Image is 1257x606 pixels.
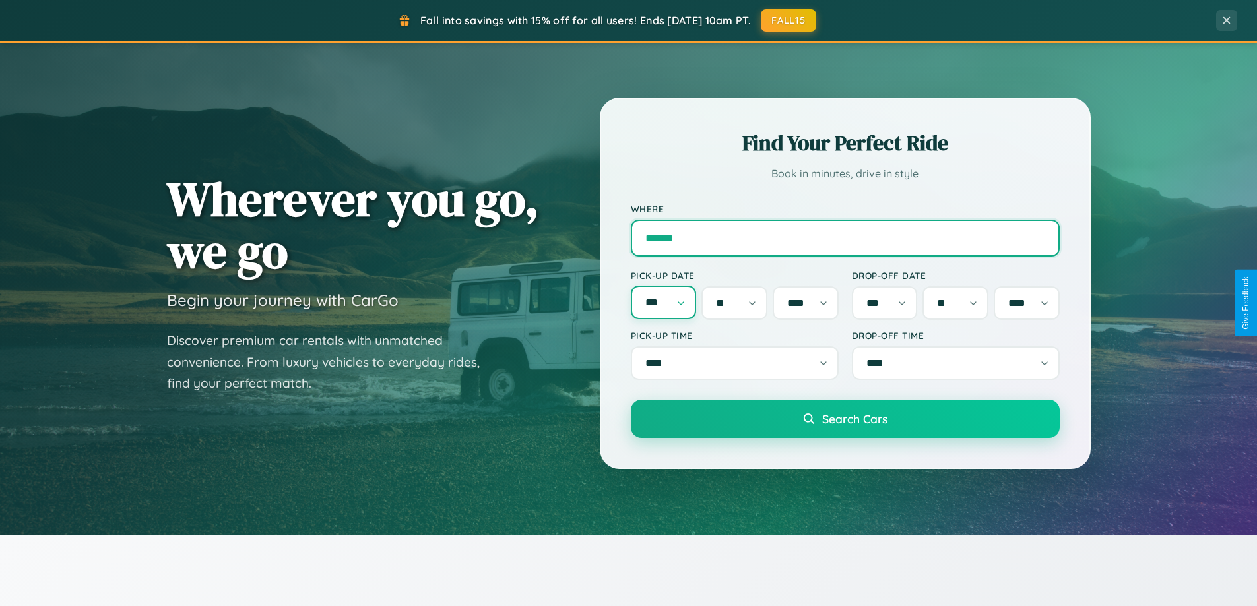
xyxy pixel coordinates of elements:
[631,203,1060,214] label: Where
[420,14,751,27] span: Fall into savings with 15% off for all users! Ends [DATE] 10am PT.
[631,129,1060,158] h2: Find Your Perfect Ride
[631,164,1060,183] p: Book in minutes, drive in style
[167,290,399,310] h3: Begin your journey with CarGo
[852,330,1060,341] label: Drop-off Time
[1241,276,1250,330] div: Give Feedback
[631,400,1060,438] button: Search Cars
[631,270,839,281] label: Pick-up Date
[167,173,539,277] h1: Wherever you go, we go
[761,9,816,32] button: FALL15
[852,270,1060,281] label: Drop-off Date
[631,330,839,341] label: Pick-up Time
[167,330,497,394] p: Discover premium car rentals with unmatched convenience. From luxury vehicles to everyday rides, ...
[822,411,887,426] span: Search Cars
